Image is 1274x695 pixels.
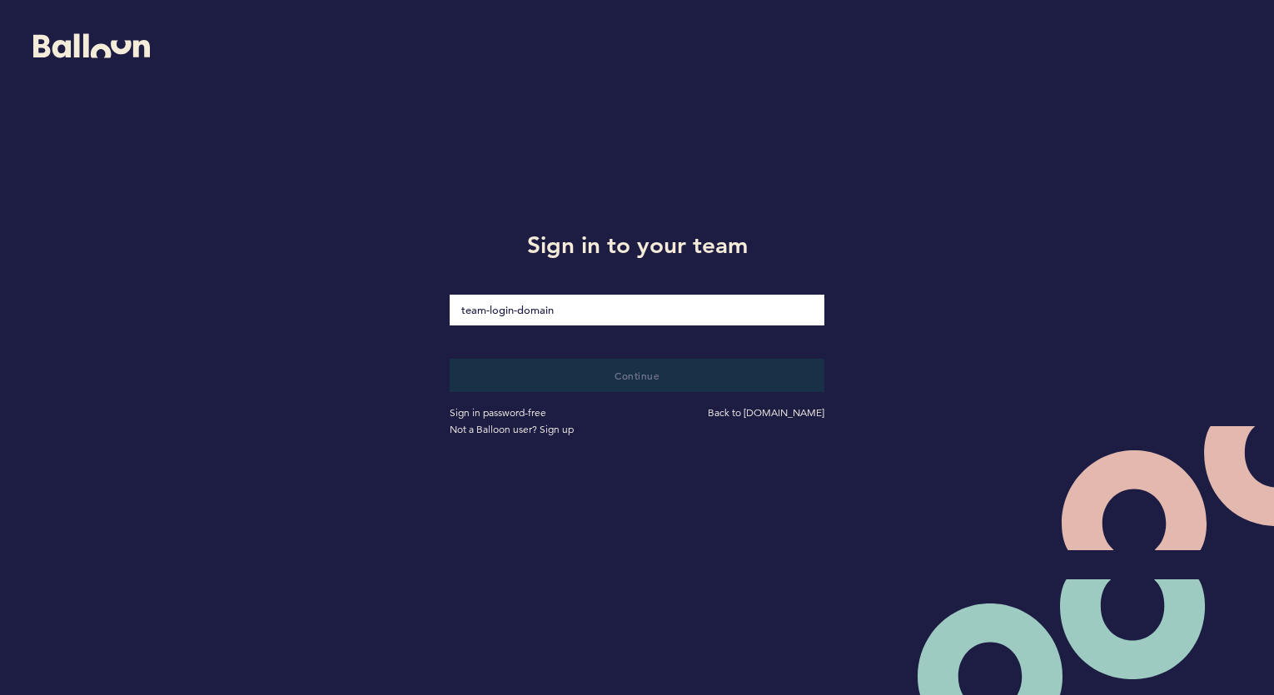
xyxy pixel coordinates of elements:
[437,228,837,261] h1: Sign in to your team
[450,295,824,325] input: loginDomain
[708,406,824,419] a: Back to [DOMAIN_NAME]
[450,406,546,419] a: Sign in password-free
[450,359,824,392] button: Continue
[450,423,574,435] a: Not a Balloon user? Sign up
[615,369,659,382] span: Continue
